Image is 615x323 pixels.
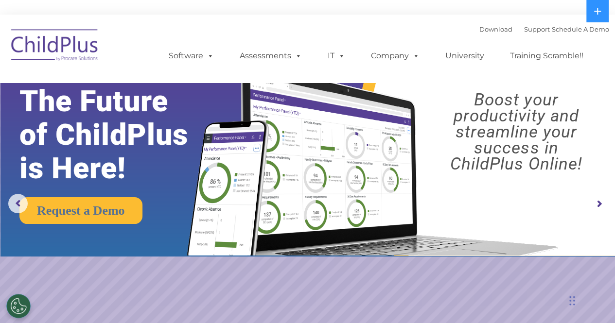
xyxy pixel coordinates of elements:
[500,46,593,66] a: Training Scramble!!
[456,218,615,323] iframe: Chat Widget
[135,64,165,71] span: Last name
[6,22,104,71] img: ChildPlus by Procare Solutions
[318,46,355,66] a: IT
[361,46,429,66] a: Company
[19,197,142,224] a: Request a Demo
[552,25,609,33] a: Schedule A Demo
[436,46,494,66] a: University
[479,25,512,33] a: Download
[159,46,224,66] a: Software
[6,294,31,318] button: Cookies Settings
[230,46,312,66] a: Assessments
[569,286,575,315] div: Drag
[19,85,216,185] rs-layer: The Future of ChildPlus is Here!
[524,25,550,33] a: Support
[479,25,609,33] font: |
[425,92,607,172] rs-layer: Boost your productivity and streamline your success in ChildPlus Online!
[135,104,176,111] span: Phone number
